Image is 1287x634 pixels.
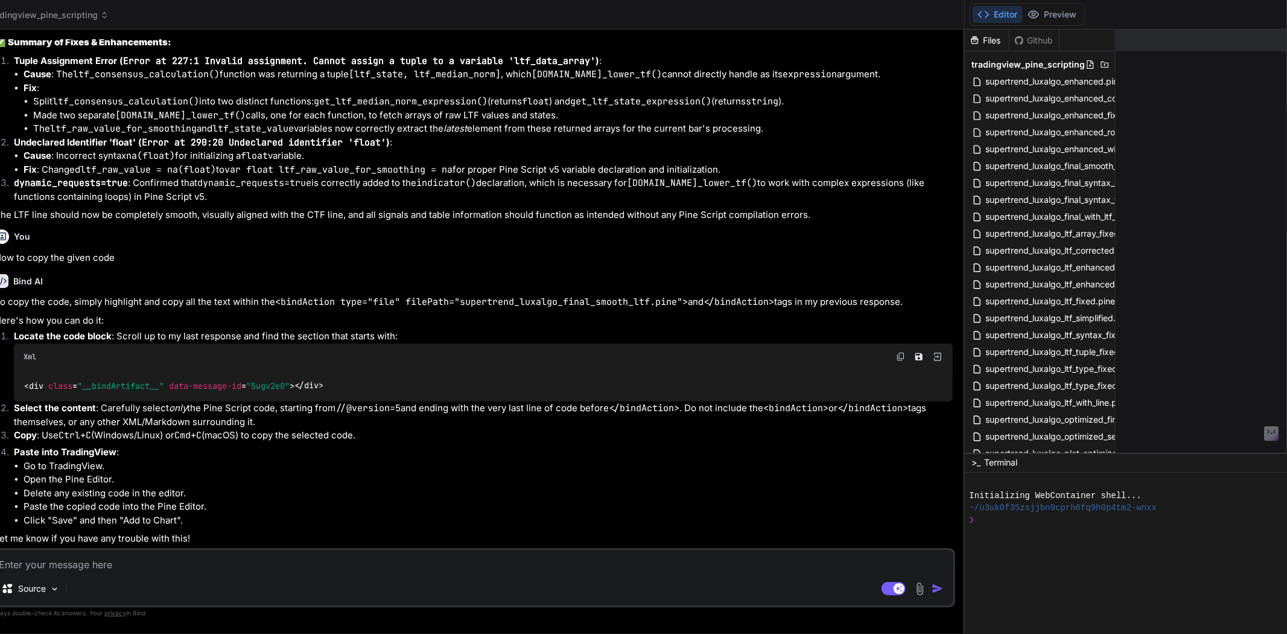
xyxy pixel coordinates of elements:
[746,95,778,107] code: string
[532,68,662,80] code: [DOMAIN_NAME]_lower_tf()
[33,122,953,136] li: The and variables now correctly extract the element from these returned arrays for the current ba...
[169,402,187,414] em: only
[13,275,43,287] h6: Bind AI
[972,59,1085,71] span: tradingview_pine_scripting
[304,380,319,391] span: div
[985,446,1143,461] span: supertrend_luxalgo_plot_optimized.pine
[985,429,1160,444] span: supertrend_luxalgo_optimized_settings.pine
[14,429,953,443] p: : Use (Windows/Linux) or (macOS) to copy the selected code.
[985,456,1018,469] span: Terminal
[14,55,599,66] strong: Tuple Assignment Error ( )
[609,402,679,414] code: </bindAction>
[104,609,126,616] span: privacy
[24,82,37,94] strong: Fix
[24,500,953,514] li: Paste the copied code into the Pine Editor.
[416,177,476,189] code: indicator()
[972,456,981,469] span: >_
[335,402,401,414] code: //@version=5
[24,459,953,473] li: Go to TradingView.
[985,210,1178,224] span: supertrend_luxalgo_final_with_ltf_consensus.pine
[169,380,241,391] span: data-message-id
[24,149,953,163] li: : Incorrect syntax for initializing a variable.
[14,446,116,458] strong: Paste into TradingView
[837,402,908,414] code: </bindAction>
[965,34,1009,46] div: Files
[985,311,1134,325] span: supertrend_luxalgo_ltf_simplified.pine
[24,352,36,362] span: Xml
[241,150,268,162] code: float
[142,136,386,149] code: Error at 290:20 Undeclared identifier 'float'
[246,380,290,391] span: "5ugv2e0"
[985,176,1174,190] span: supertrend_luxalgo_final_syntax_corrected.pine
[29,380,43,391] span: div
[763,402,828,414] code: <bindAction>
[985,193,1155,207] span: supertrend_luxalgo_final_syntax_fixed.pine
[59,429,91,441] code: Ctrl+C
[14,136,390,148] strong: Undeclared Identifier 'float' ( )
[18,583,46,595] p: Source
[77,380,164,391] span: "__bindArtifact__"
[1023,6,1082,23] button: Preview
[443,123,467,134] em: latest
[985,74,1125,89] span: supertrend_luxalgo_enhanced.pine
[24,487,953,501] li: Delete any existing code in the editor.
[1009,34,1059,46] div: Github
[985,362,1139,376] span: supertrend_luxalgo_ltf_type_fixed.pine
[985,412,1145,427] span: supertrend_luxalgo_optimized_final.pine
[24,82,953,136] li: :
[970,514,976,526] span: ❯
[627,177,757,189] code: [DOMAIN_NAME]_lower_tf()
[913,582,927,596] img: attachment
[24,514,953,528] li: Click "Save" and then "Add to Chart".
[24,68,51,80] strong: Cause
[24,380,294,391] span: < = = >
[14,330,953,344] p: : Scroll up to my last response and find the section that starts with:
[24,68,953,82] li: : The function was returning a tuple , which cannot directly handle as its argument.
[52,95,199,107] code: ltf_consensus_calculation()
[985,226,1140,241] span: supertrend_luxalgo_ltf_array_fixed.pine
[14,402,96,414] strong: Select the content
[314,95,488,107] code: get_ltf_median_norm_expression()
[224,164,453,176] code: var float ltf_raw_value_for_smoothing = na
[570,95,711,107] code: get_ltf_state_expression()
[212,123,294,135] code: ltf_state_value
[910,348,927,365] button: Save file
[126,150,175,162] code: na(float)
[24,473,953,487] li: Open the Pine Editor.
[985,379,1158,393] span: supertrend_luxalgo_ltf_type_fixed_final.pine
[14,176,953,203] p: : Confirmed that is correctly added to the declaration, which is necessary for to work with compl...
[50,123,197,135] code: ltf_raw_value_for_smoothing
[14,429,37,441] strong: Copy
[896,352,906,362] img: copy
[14,446,953,459] p: :
[80,164,216,176] code: ltf_raw_value = na(float)
[970,502,1157,514] span: ~/u3uk0f35zsjjbn9cprh6fq9h0p4tm2-wnxx
[522,95,549,107] code: float
[985,243,1136,258] span: supertrend_luxalgo_ltf_corrected.pine
[349,68,501,80] code: [ltf_state, ltf_median_norm]
[14,231,30,243] h6: You
[24,163,953,177] li: : Changed to for proper Pine Script v5 variable declaration and initialization.
[14,54,953,68] p: :
[33,95,953,109] li: Split into two distinct functions: (returns ) and (returns ).
[14,402,953,429] p: : Carefully select the Pine Script code, starting from and ending with the very last line of code...
[985,294,1117,309] span: supertrend_luxalgo_ltf_fixed.pine
[973,6,1023,23] button: Editor
[123,55,596,67] code: Error at 227:1 Invalid assignment. Cannot assign a tuple to a variable 'ltf_data_array'
[985,91,1167,106] span: supertrend_luxalgo_enhanced_corrected.pine
[985,125,1185,139] span: supertrend_luxalgo_enhanced_rolling_window.pine
[115,109,246,121] code: [DOMAIN_NAME]_lower_tf()
[14,136,953,150] p: :
[24,150,51,161] strong: Cause
[33,109,953,123] li: Made two separate calls, one for each function, to fetch arrays of raw LTF values and states.
[294,380,323,391] span: </ >
[985,345,1140,359] span: supertrend_luxalgo_ltf_tuple_fixed.pine
[174,429,202,441] code: Cmd+C
[275,296,688,308] code: <bindAction type="file" filePath="supertrend_luxalgo_final_smooth_ltf.pine">
[985,328,1147,342] span: supertrend_luxalgo_ltf_syntax_fixed.pine
[985,395,1130,410] span: supertrend_luxalgo_ltf_with_line.pine
[197,177,311,189] code: dynamic_requests=true
[970,490,1142,502] span: Initializing WebContainer shell...
[985,260,1136,275] span: supertrend_luxalgo_ltf_enhanced.pine
[985,142,1177,156] span: supertrend_luxalgo_enhanced_with_options.pine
